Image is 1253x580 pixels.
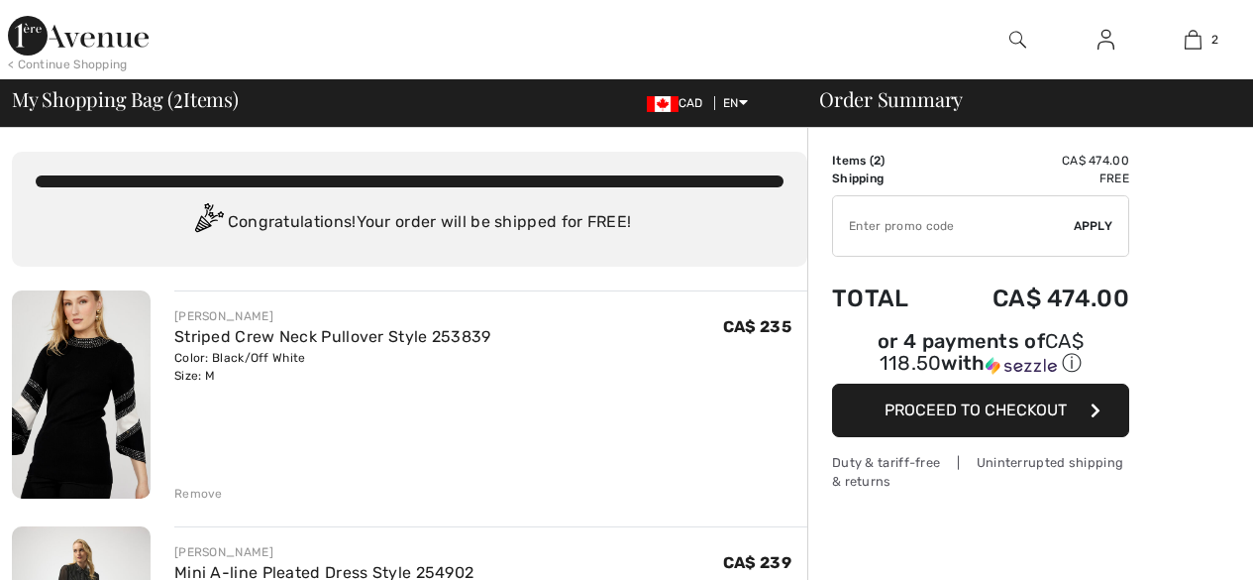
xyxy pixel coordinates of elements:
[8,56,128,73] div: < Continue Shopping
[647,96,679,112] img: Canadian Dollar
[174,543,473,561] div: [PERSON_NAME]
[939,152,1129,170] td: CA$ 474.00
[880,329,1084,375] span: CA$ 118.50
[1211,31,1218,49] span: 2
[832,453,1129,491] div: Duty & tariff-free | Uninterrupted shipping & returns
[647,96,711,110] span: CAD
[874,154,881,168] span: 2
[832,332,1129,377] div: or 4 payments of with
[723,96,748,110] span: EN
[795,89,1241,109] div: Order Summary
[1097,28,1114,52] img: My Info
[174,327,491,346] a: Striped Crew Neck Pullover Style 253839
[832,170,939,187] td: Shipping
[174,307,491,325] div: [PERSON_NAME]
[939,170,1129,187] td: Free
[36,203,783,243] div: Congratulations! Your order will be shipped for FREE!
[986,357,1057,375] img: Sezzle
[1074,217,1113,235] span: Apply
[885,401,1067,419] span: Proceed to Checkout
[12,89,239,109] span: My Shopping Bag ( Items)
[939,265,1129,332] td: CA$ 474.00
[8,16,149,56] img: 1ère Avenue
[1185,28,1201,52] img: My Bag
[174,485,223,503] div: Remove
[723,553,791,572] span: CA$ 239
[1082,28,1130,53] a: Sign In
[174,349,491,385] div: Color: Black/Off White Size: M
[832,332,1129,384] div: or 4 payments ofCA$ 118.50withSezzle Click to learn more about Sezzle
[723,317,791,336] span: CA$ 235
[1150,28,1236,52] a: 2
[832,265,939,332] td: Total
[832,384,1129,437] button: Proceed to Checkout
[188,203,228,243] img: Congratulation2.svg
[832,152,939,170] td: Items ( )
[1009,28,1026,52] img: search the website
[12,290,151,499] img: Striped Crew Neck Pullover Style 253839
[173,84,183,110] span: 2
[833,196,1074,256] input: Promo code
